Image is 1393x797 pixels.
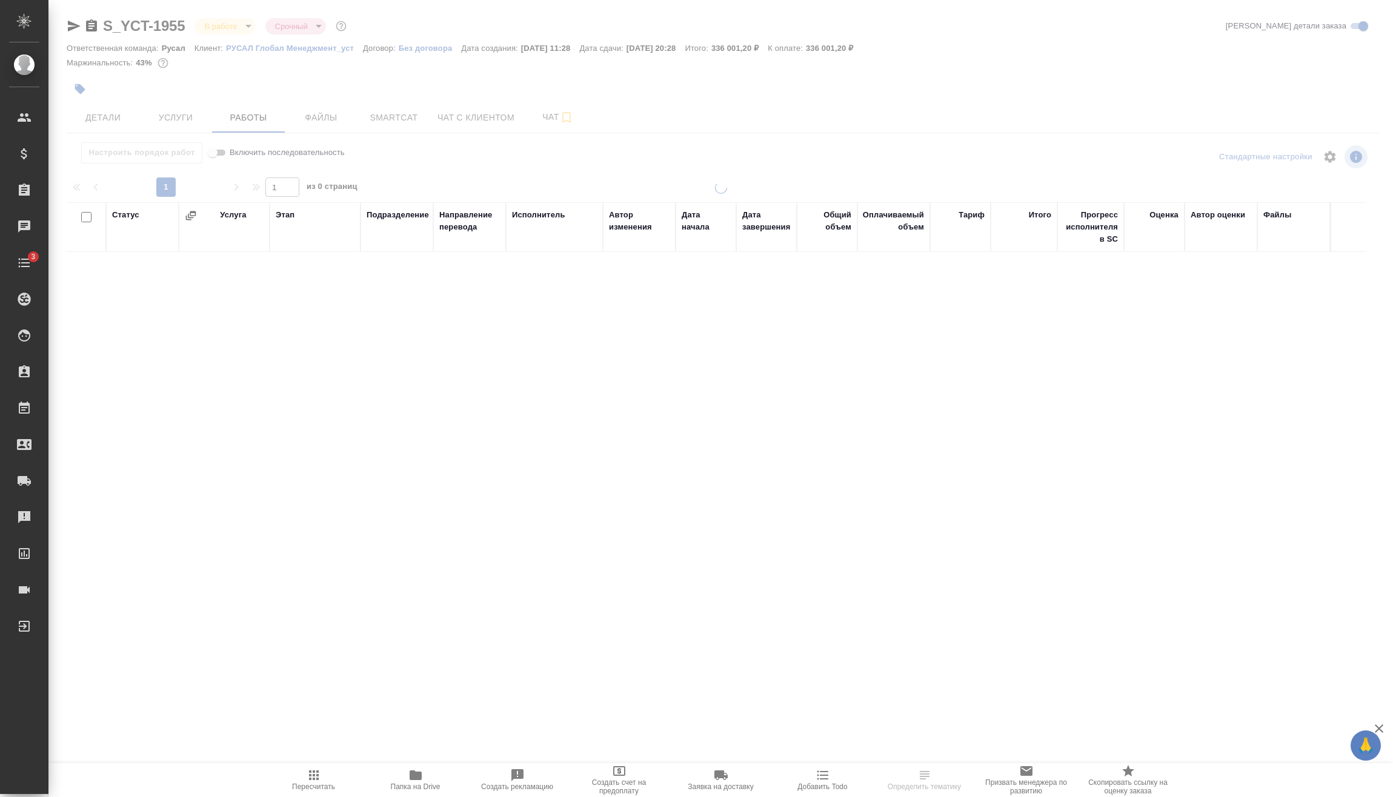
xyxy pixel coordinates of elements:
[1077,763,1179,797] button: Скопировать ссылку на оценку заказа
[888,782,961,791] span: Определить тематику
[803,209,851,233] div: Общий объем
[276,209,294,221] div: Этап
[220,209,246,221] div: Услуга
[688,782,753,791] span: Заявка на доставку
[1029,209,1051,221] div: Итого
[512,209,565,221] div: Исполнитель
[263,763,365,797] button: Пересчитать
[874,763,976,797] button: Определить тематику
[1351,730,1381,761] button: 🙏
[1149,209,1179,221] div: Оценка
[391,782,441,791] span: Папка на Drive
[3,248,45,278] a: 3
[863,209,924,233] div: Оплачиваемый объем
[568,763,670,797] button: Создать счет на предоплату
[670,763,772,797] button: Заявка на доставку
[742,209,791,233] div: Дата завершения
[112,209,139,221] div: Статус
[959,209,985,221] div: Тариф
[576,778,663,795] span: Создать счет на предоплату
[1063,209,1118,245] div: Прогресс исполнителя в SC
[1263,209,1291,221] div: Файлы
[292,782,335,791] span: Пересчитать
[467,763,568,797] button: Создать рекламацию
[797,782,847,791] span: Добавить Todo
[609,209,670,233] div: Автор изменения
[367,209,429,221] div: Подразделение
[976,763,1077,797] button: Призвать менеджера по развитию
[24,251,42,263] span: 3
[365,763,467,797] button: Папка на Drive
[481,782,553,791] span: Создать рекламацию
[1085,778,1172,795] span: Скопировать ссылку на оценку заказа
[1191,209,1245,221] div: Автор оценки
[772,763,874,797] button: Добавить Todo
[185,210,197,222] button: Сгруппировать
[983,778,1070,795] span: Призвать менеджера по развитию
[439,209,500,233] div: Направление перевода
[1355,733,1376,758] span: 🙏
[682,209,730,233] div: Дата начала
